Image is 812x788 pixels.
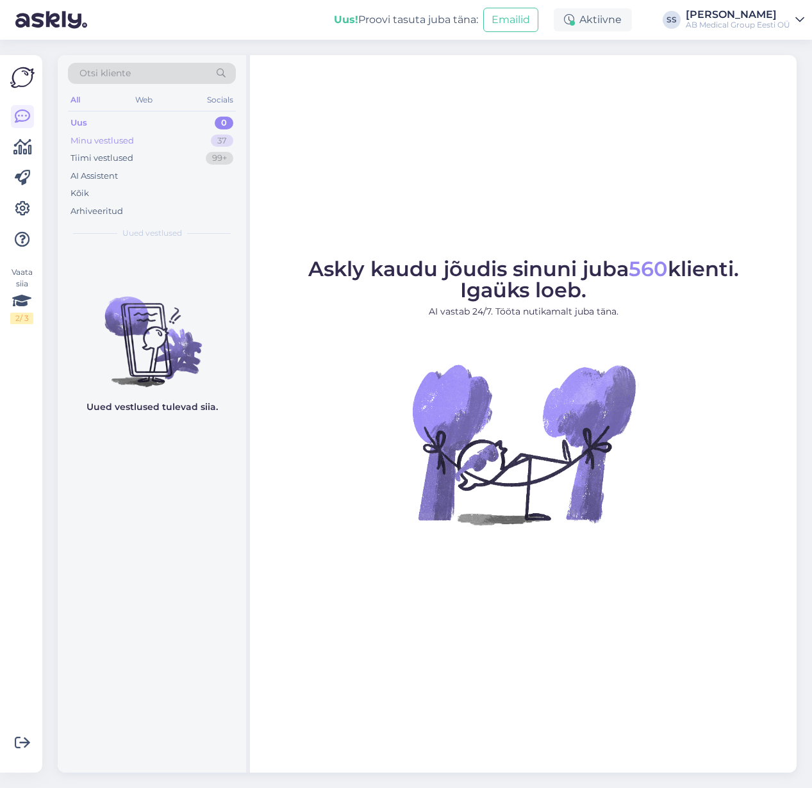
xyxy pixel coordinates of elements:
[70,187,89,200] div: Kõik
[215,117,233,129] div: 0
[663,11,681,29] div: SS
[10,65,35,90] img: Askly Logo
[334,13,358,26] b: Uus!
[308,256,739,302] span: Askly kaudu jõudis sinuni juba klienti. Igaüks loeb.
[70,117,87,129] div: Uus
[79,67,131,80] span: Otsi kliente
[686,10,804,30] a: [PERSON_NAME]AB Medical Group Eesti OÜ
[483,8,538,32] button: Emailid
[206,152,233,165] div: 99+
[68,92,83,108] div: All
[554,8,632,31] div: Aktiivne
[70,205,123,218] div: Arhiveeritud
[686,20,790,30] div: AB Medical Group Eesti OÜ
[70,135,134,147] div: Minu vestlused
[87,400,218,414] p: Uued vestlused tulevad siia.
[211,135,233,147] div: 37
[133,92,155,108] div: Web
[204,92,236,108] div: Socials
[70,170,118,183] div: AI Assistent
[70,152,133,165] div: Tiimi vestlused
[58,274,246,389] img: No chats
[308,305,739,318] p: AI vastab 24/7. Tööta nutikamalt juba täna.
[10,313,33,324] div: 2 / 3
[122,227,182,239] span: Uued vestlused
[334,12,478,28] div: Proovi tasuta juba täna:
[629,256,668,281] span: 560
[686,10,790,20] div: [PERSON_NAME]
[408,329,639,559] img: No Chat active
[10,267,33,324] div: Vaata siia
